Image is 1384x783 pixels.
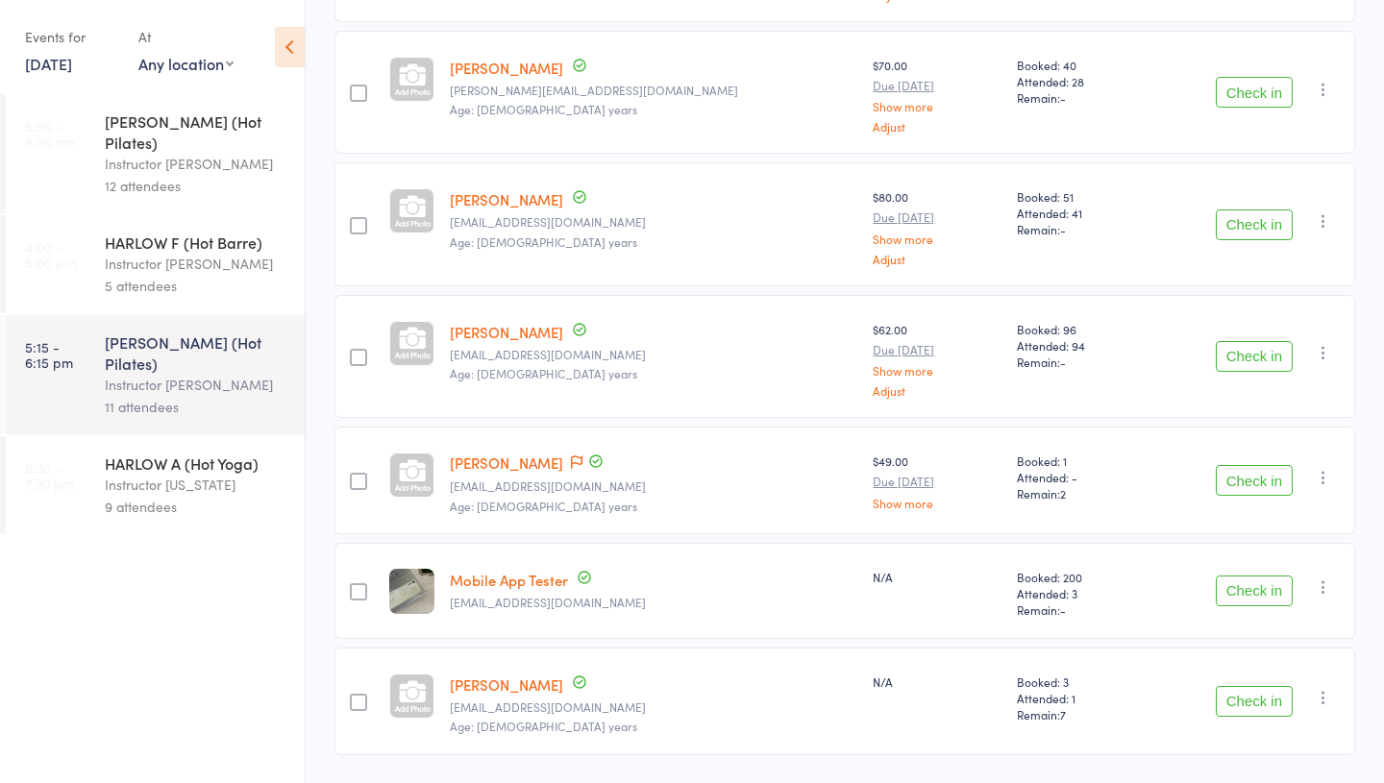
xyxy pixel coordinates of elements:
div: Instructor [PERSON_NAME] [105,153,288,175]
small: zoe.mott22@gmail.com [450,348,858,361]
a: Mobile App Tester [450,570,568,590]
div: 11 attendees [105,396,288,418]
a: Show more [873,232,1001,245]
span: Remain: [1017,706,1142,722]
span: 2 [1060,485,1066,502]
span: Remain: [1017,221,1142,237]
small: Due [DATE] [873,79,1001,92]
div: Instructor [US_STATE] [105,474,288,496]
span: Age: [DEMOGRAPHIC_DATA] years [450,365,637,381]
span: Booked: 96 [1017,321,1142,337]
div: $80.00 [873,188,1001,264]
span: Attended: 94 [1017,337,1142,354]
div: HARLOW F (Hot Barre) [105,232,288,253]
small: jamiewiffen50@gmail.com [450,700,858,714]
span: - [1060,354,1066,370]
a: [PERSON_NAME] [450,674,563,695]
span: - [1060,221,1066,237]
time: 5:50 - 6:50 am [25,118,75,149]
button: Check in [1216,465,1293,496]
a: [PERSON_NAME] [450,58,563,78]
div: Instructor [PERSON_NAME] [105,253,288,275]
div: 9 attendees [105,496,288,518]
span: Remain: [1017,485,1142,502]
a: 5:50 -6:50 am[PERSON_NAME] (Hot Pilates)Instructor [PERSON_NAME]12 attendees [6,94,305,213]
a: [PERSON_NAME] [450,453,563,473]
span: Attended: 28 [1017,73,1142,89]
span: Remain: [1017,354,1142,370]
span: Attended: 3 [1017,585,1142,601]
time: 6:30 - 7:30 pm [25,460,74,491]
small: Chelsea.holloway@hotmail.com [450,84,858,97]
button: Check in [1216,341,1293,372]
div: N/A [873,569,1001,585]
a: [PERSON_NAME] [450,189,563,209]
span: Booked: 40 [1017,57,1142,73]
small: lozza257@gmail.com [450,479,858,493]
span: - [1060,601,1066,618]
button: Check in [1216,575,1293,606]
div: [PERSON_NAME] (Hot Pilates) [105,110,288,153]
span: Attended: 1 [1017,690,1142,706]
small: daylemmcdonald@gmail.com [450,215,858,229]
div: Instructor [PERSON_NAME] [105,374,288,396]
div: $62.00 [873,321,1001,397]
a: [PERSON_NAME] [450,322,563,342]
div: 12 attendees [105,175,288,197]
a: Show more [873,364,1001,377]
div: $49.00 [873,453,1001,508]
span: Booked: 1 [1017,453,1142,469]
div: Any location [138,53,234,74]
span: Age: [DEMOGRAPHIC_DATA] years [450,718,637,734]
a: 5:15 -6:15 pm[PERSON_NAME] (Hot Pilates)Instructor [PERSON_NAME]11 attendees [6,315,305,434]
small: Due [DATE] [873,210,1001,224]
small: Due [DATE] [873,475,1001,488]
span: Remain: [1017,601,1142,618]
a: Adjust [873,253,1001,265]
time: 4:00 - 5:00 pm [25,239,76,270]
span: Age: [DEMOGRAPHIC_DATA] years [450,101,637,117]
div: N/A [873,673,1001,690]
span: Booked: 51 [1017,188,1142,205]
span: Attended: - [1017,469,1142,485]
span: 7 [1060,706,1066,722]
div: $70.00 [873,57,1001,133]
span: - [1060,89,1066,106]
a: Show more [873,497,1001,509]
div: HARLOW A (Hot Yoga) [105,453,288,474]
time: 5:15 - 6:15 pm [25,339,73,370]
small: Due [DATE] [873,343,1001,356]
button: Check in [1216,209,1293,240]
span: Remain: [1017,89,1142,106]
div: At [138,21,234,53]
button: Check in [1216,686,1293,717]
div: 5 attendees [105,275,288,297]
span: Age: [DEMOGRAPHIC_DATA] years [450,498,637,514]
button: Check in [1216,77,1293,108]
span: Booked: 3 [1017,673,1142,690]
a: 6:30 -7:30 pmHARLOW A (Hot Yoga)Instructor [US_STATE]9 attendees [6,436,305,534]
span: Attended: 41 [1017,205,1142,221]
img: image1730711661.png [389,569,434,614]
span: Age: [DEMOGRAPHIC_DATA] years [450,233,637,250]
a: Adjust [873,120,1001,133]
a: Adjust [873,384,1001,397]
a: 4:00 -5:00 pmHARLOW F (Hot Barre)Instructor [PERSON_NAME]5 attendees [6,215,305,313]
div: [PERSON_NAME] (Hot Pilates) [105,331,288,374]
div: Events for [25,21,119,53]
a: [DATE] [25,53,72,74]
a: Show more [873,100,1001,112]
small: tahlia+test@clubworx.com [450,596,858,609]
span: Booked: 200 [1017,569,1142,585]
